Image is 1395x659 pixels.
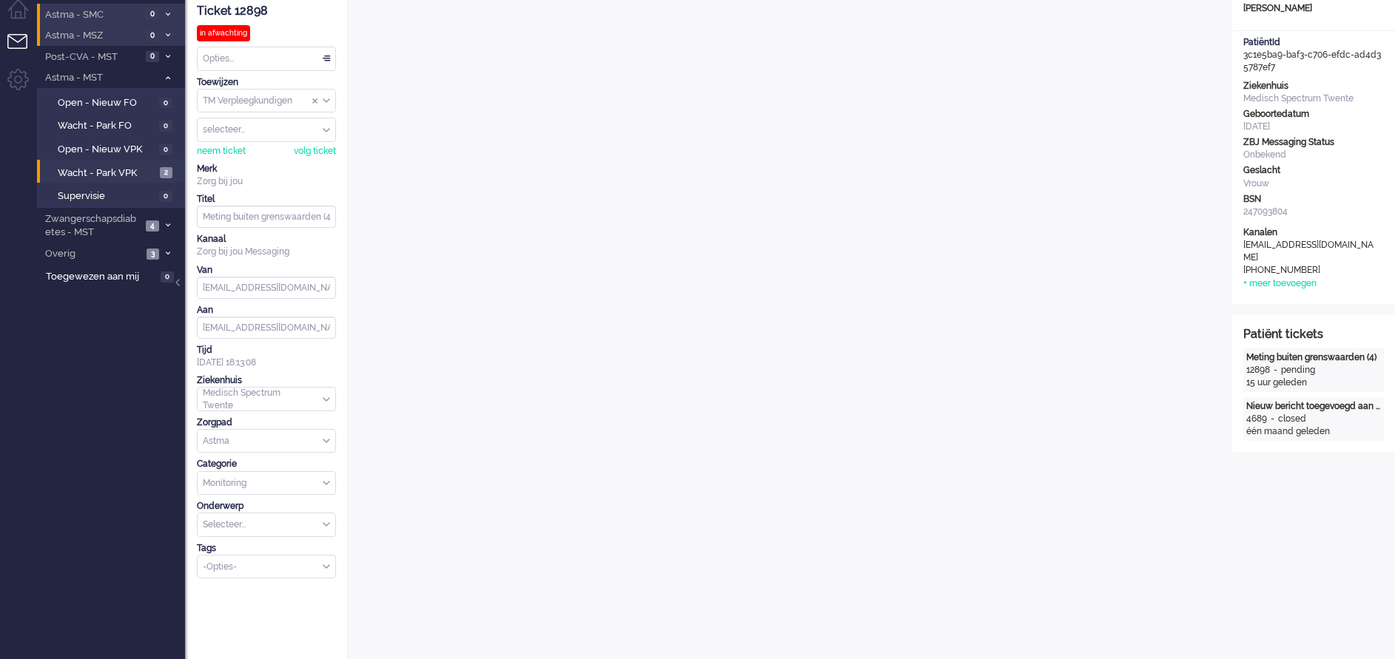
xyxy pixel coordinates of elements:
[197,374,336,387] div: Ziekenhuis
[1243,164,1384,177] div: Geslacht
[1232,2,1395,15] div: [PERSON_NAME]
[1246,364,1270,376] div: 12898
[1243,108,1384,121] div: Geboortedatum
[1246,376,1381,389] div: 15 uur geleden
[197,555,336,579] div: Select Tags
[1243,121,1384,133] div: [DATE]
[159,191,172,202] span: 0
[146,9,159,20] span: 0
[1246,400,1381,413] div: Nieuw bericht toegevoegd aan gesprek
[197,304,336,317] div: Aan
[146,51,159,62] span: 0
[159,144,172,155] span: 0
[7,34,41,67] li: Tickets menu
[43,94,184,110] a: Open - Nieuw FO 0
[1243,36,1384,49] div: PatiëntId
[146,220,159,232] span: 4
[197,163,336,175] div: Merk
[1232,36,1395,74] div: 3c1e5ba9-baf3-c706-efdc-ad4d35787ef7
[197,458,336,470] div: Categorie
[197,76,336,89] div: Toewijzen
[7,69,41,102] li: Admin menu
[197,233,336,246] div: Kanaal
[159,121,172,132] span: 0
[1243,264,1376,277] div: [PHONE_NUMBER]
[197,145,246,158] div: neem ticket
[1243,136,1384,149] div: ZBJ Messaging Status
[294,145,336,158] div: volg ticket
[58,119,155,133] span: Wacht - Park FO
[197,542,336,555] div: Tags
[1243,80,1384,92] div: Ziekenhuis
[1243,149,1384,161] div: Onbekend
[160,167,172,178] span: 2
[197,193,336,206] div: Titel
[197,500,336,513] div: Onderwerp
[43,8,141,22] span: Astma - SMC
[1243,226,1384,239] div: Kanalen
[1270,364,1281,376] div: -
[1278,413,1306,425] div: closed
[1281,364,1315,376] div: pending
[197,344,336,356] div: Tijd
[1243,277,1317,290] div: + meer toevoegen
[197,25,250,41] div: in afwachting
[1246,351,1381,364] div: Meting buiten grenswaarden (4)
[1243,239,1376,264] div: [EMAIL_ADDRESS][DOMAIN_NAME]
[43,187,184,203] a: Supervisie 0
[43,117,184,133] a: Wacht - Park FO 0
[197,264,336,277] div: Van
[58,96,155,110] span: Open - Nieuw FO
[58,189,155,203] span: Supervisie
[1243,178,1384,190] div: Vrouw
[43,268,185,284] a: Toegewezen aan mij 0
[197,3,336,20] div: Ticket 12898
[43,50,141,64] span: Post-CVA - MST
[197,89,336,113] div: Assign Group
[43,71,158,85] span: Astma - MST
[1243,193,1384,206] div: BSN
[43,29,141,43] span: Astma - MSZ
[146,30,159,41] span: 0
[197,416,336,429] div: Zorgpad
[197,175,336,188] div: Zorg bij jou
[58,166,156,180] span: Wacht - Park VPK
[1246,413,1267,425] div: 4689
[1243,92,1384,105] div: Medisch Spectrum Twente
[6,6,855,32] body: Rich Text Area. Press ALT-0 for help.
[46,270,156,284] span: Toegewezen aan mij
[197,118,336,142] div: Assign User
[197,344,336,369] div: [DATE] 18:13:08
[43,164,184,180] a: Wacht - Park VPK 2
[147,249,159,260] span: 3
[43,141,184,157] a: Open - Nieuw VPK 0
[197,246,336,258] div: Zorg bij jou Messaging
[159,98,172,109] span: 0
[43,247,142,261] span: Overig
[1243,206,1384,218] div: 247093804
[1246,425,1381,438] div: één maand geleden
[161,271,174,283] span: 0
[1243,326,1384,343] div: Patiënt tickets
[1267,413,1278,425] div: -
[43,212,141,240] span: Zwangerschapsdiabetes - MST
[58,143,155,157] span: Open - Nieuw VPK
